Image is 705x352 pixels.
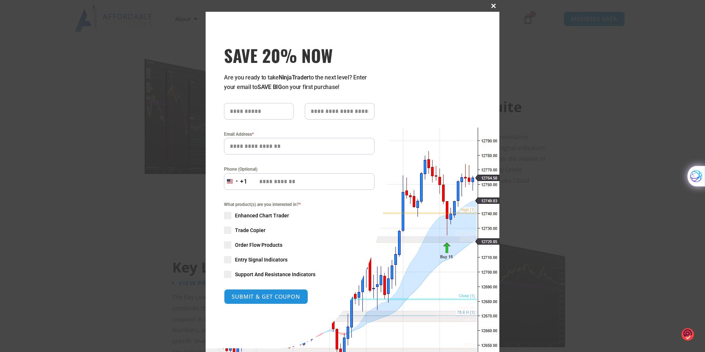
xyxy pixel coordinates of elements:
[257,83,282,90] strong: SAVE BIG
[224,227,375,234] label: Trade Copier
[224,289,308,304] button: SUBMIT & GET COUPON
[224,166,375,173] label: Phone (Optional)
[681,327,694,341] img: o1IwAAAABJRU5ErkJggg==
[235,212,289,219] span: Enhanced Chart Trader
[224,271,375,278] label: Support And Resistance Indicators
[224,73,375,92] p: Are you ready to take to the next level? Enter your email to on your first purchase!
[240,177,247,186] div: +1
[235,241,282,249] span: Order Flow Products
[224,256,375,263] label: Entry Signal Indicators
[224,241,375,249] label: Order Flow Products
[224,212,375,219] label: Enhanced Chart Trader
[224,45,375,65] h3: SAVE 20% NOW
[235,227,265,234] span: Trade Copier
[224,173,247,190] button: Selected country
[224,131,375,138] label: Email Address
[235,256,288,263] span: Entry Signal Indicators
[235,271,315,278] span: Support And Resistance Indicators
[279,74,309,81] strong: NinjaTrader
[224,201,375,208] span: What product(s) are you interested in?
